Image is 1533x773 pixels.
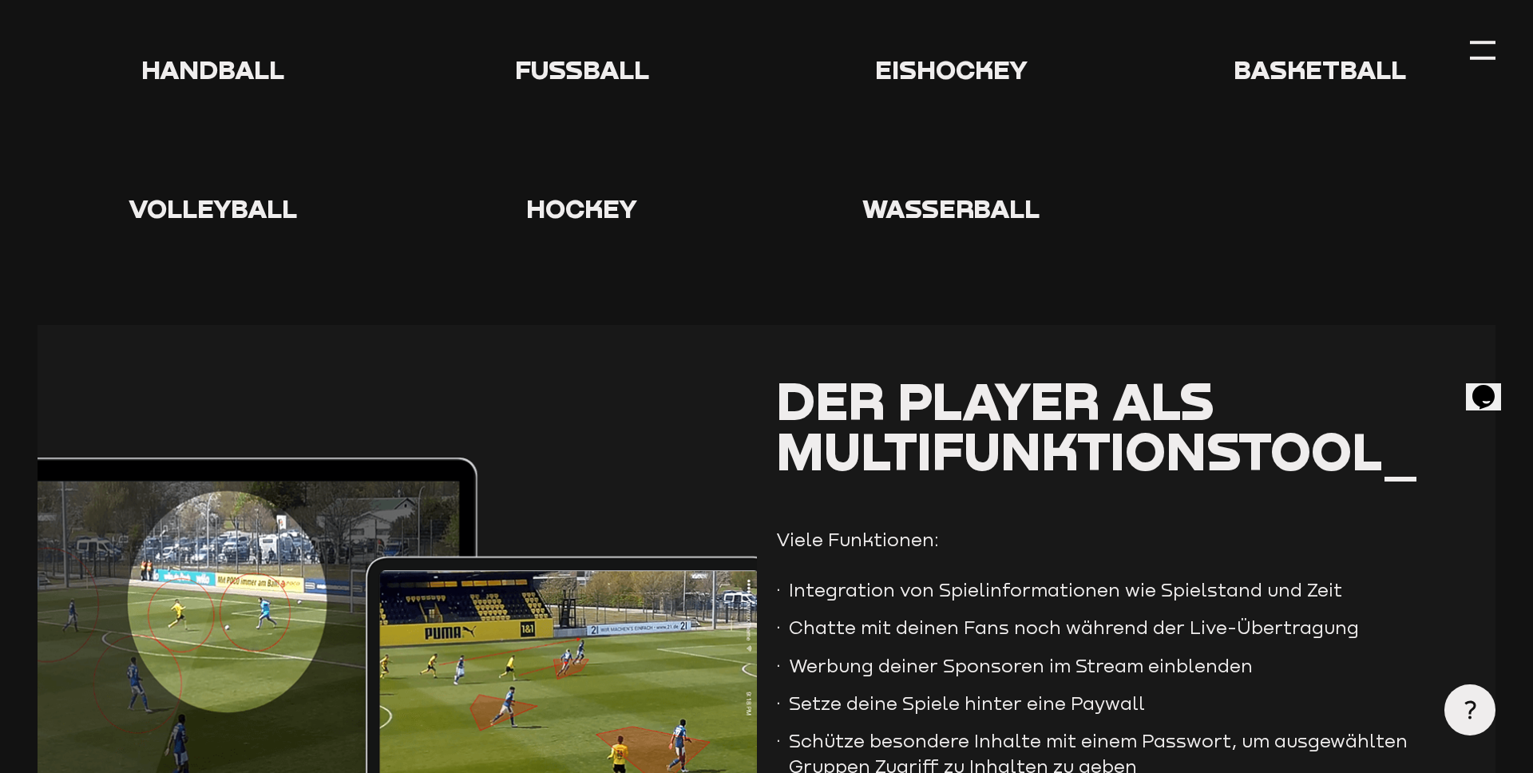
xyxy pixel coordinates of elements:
span: Hockey [526,192,637,224]
span: Fußball [515,54,649,85]
p: Integration von Spielinformationen wie Spielstand und Zeit [789,577,1415,603]
p: Viele Funktionen: [776,527,1415,553]
span: Basketball [1234,54,1406,85]
span: Wasserball [862,192,1040,224]
p: Chatte mit deinen Fans noch während der Live-Übertragung [789,615,1415,640]
span: Eishockey [875,54,1028,85]
p: Werbung deiner Sponsoren im Stream einblenden [789,653,1415,679]
span: Der Player als Multifunktionstool_ [776,369,1419,482]
span: Handball [141,54,284,85]
span: Volleyball [129,192,297,224]
p: Setze deine Spiele hinter eine Paywall [789,691,1415,716]
iframe: chat widget [1466,363,1517,410]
